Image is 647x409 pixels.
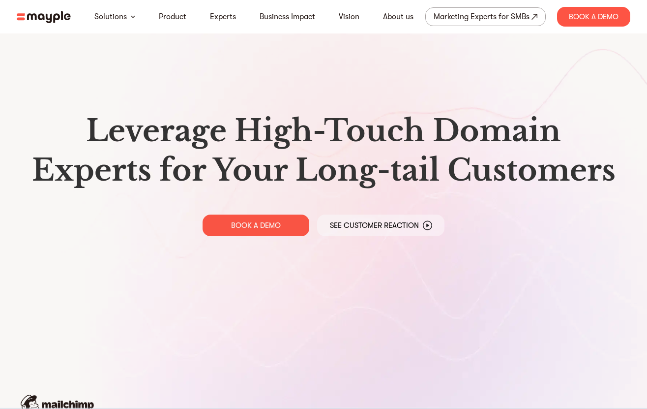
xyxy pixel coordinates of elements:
[383,11,413,23] a: About us
[339,11,359,23] a: Vision
[425,7,546,26] a: Marketing Experts for SMBs
[260,11,315,23] a: Business Impact
[210,11,236,23] a: Experts
[17,11,71,23] img: mayple-logo
[131,15,135,18] img: arrow-down
[94,11,127,23] a: Solutions
[598,362,647,409] iframe: Chat Widget
[330,220,419,230] p: See Customer Reaction
[557,7,630,27] div: Book A Demo
[434,10,529,24] div: Marketing Experts for SMBs
[203,215,309,236] a: BOOK A DEMO
[317,215,444,236] a: See Customer Reaction
[231,220,281,230] p: BOOK A DEMO
[25,111,622,190] h1: Leverage High-Touch Domain Experts for Your Long-tail Customers
[159,11,186,23] a: Product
